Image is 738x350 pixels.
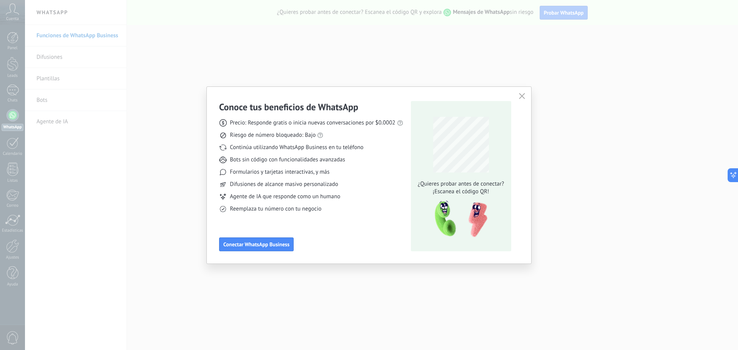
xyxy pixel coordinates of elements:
span: ¡Escanea el código QR! [416,188,506,196]
span: Bots sin código con funcionalidades avanzadas [230,156,345,164]
span: Agente de IA que responde como un humano [230,193,340,201]
span: Conectar WhatsApp Business [223,242,289,247]
span: Formularios y tarjetas interactivas, y más [230,168,329,176]
h3: Conoce tus beneficios de WhatsApp [219,101,358,113]
span: Reemplaza tu número con tu negocio [230,205,321,213]
img: qr-pic-1x.png [428,199,489,240]
span: Difusiones de alcance masivo personalizado [230,181,338,188]
span: Continúa utilizando WhatsApp Business en tu teléfono [230,144,363,151]
span: Riesgo de número bloqueado: Bajo [230,131,316,139]
span: Precio: Responde gratis o inicia nuevas conversaciones por $0.0002 [230,119,396,127]
span: ¿Quieres probar antes de conectar? [416,180,506,188]
button: Conectar WhatsApp Business [219,237,294,251]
